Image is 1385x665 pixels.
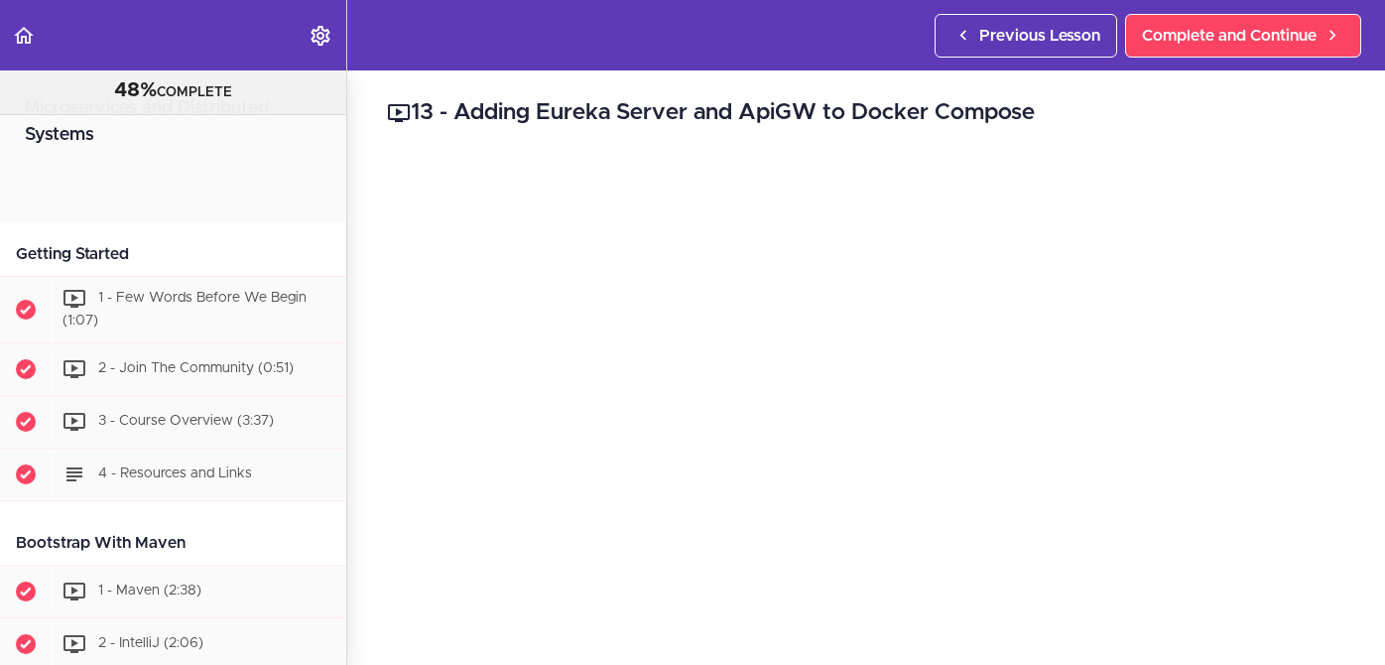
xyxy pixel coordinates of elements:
span: 1 - Few Words Before We Begin (1:07) [63,291,307,328]
span: Previous Lesson [979,24,1100,48]
span: 3 - Course Overview (3:37) [98,414,274,428]
span: 2 - Join The Community (0:51) [98,361,294,375]
svg: Back to course curriculum [12,24,36,48]
div: COMPLETE [25,78,321,104]
span: 48% [114,80,157,100]
span: Complete and Continue [1142,24,1317,48]
span: 1 - Maven (2:38) [98,584,201,598]
span: 4 - Resources and Links [98,466,252,480]
svg: Settings Menu [309,24,332,48]
span: 2 - IntelliJ (2:06) [98,636,203,650]
h2: 13 - Adding Eureka Server and ApiGW to Docker Compose [387,96,1345,130]
a: Complete and Continue [1125,14,1361,58]
a: Previous Lesson [935,14,1117,58]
